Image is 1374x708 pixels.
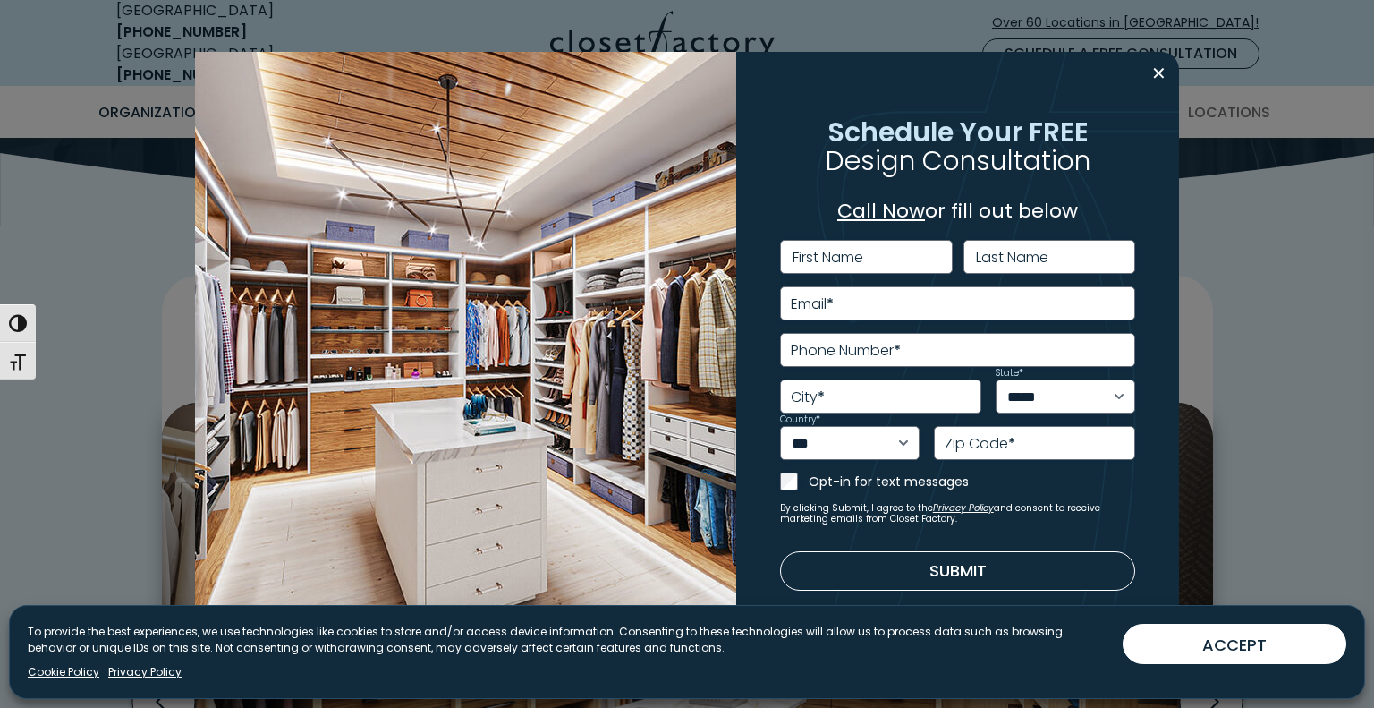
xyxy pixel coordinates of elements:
[1123,624,1346,664] button: ACCEPT
[780,551,1136,591] button: Submit
[827,113,1089,151] span: Schedule Your FREE
[28,624,1108,656] p: To provide the best experiences, we use technologies like cookies to store and/or access device i...
[1146,59,1172,88] button: Close modal
[793,251,863,265] label: First Name
[826,141,1090,180] span: Design Consultation
[780,415,820,424] label: Country
[933,501,994,515] a: Privacy Policy
[809,473,1136,490] label: Opt-in for text messages
[945,437,1015,451] label: Zip Code
[108,664,182,680] a: Privacy Policy
[28,664,99,680] a: Cookie Policy
[791,344,901,358] label: Phone Number
[791,297,834,311] label: Email
[837,197,925,225] a: Call Now
[195,52,736,656] img: Walk in closet with island
[976,251,1048,265] label: Last Name
[791,390,825,405] label: City
[996,369,1023,378] label: State
[780,503,1136,525] small: By clicking Submit, I agree to the and consent to receive marketing emails from Closet Factory.
[780,196,1136,226] p: or fill out below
